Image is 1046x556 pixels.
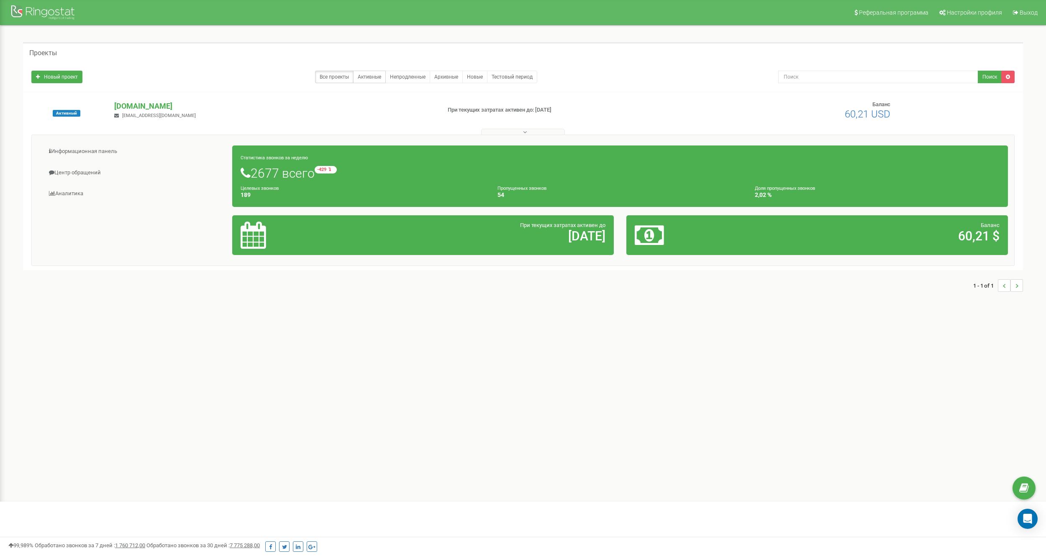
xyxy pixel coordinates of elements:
[315,166,337,173] small: -429
[462,71,487,83] a: Новые
[859,9,928,16] span: Реферальная программа
[947,9,1002,16] span: Настройки профиля
[845,108,890,120] span: 60,21 USD
[366,229,605,243] h2: [DATE]
[31,71,82,83] a: Новый проект
[241,166,1000,180] h1: 2677 всего
[29,49,57,57] h5: Проекты
[487,71,537,83] a: Тестовый период
[38,184,233,204] a: Аналитика
[1018,509,1038,529] div: Open Intercom Messenger
[778,71,978,83] input: Поиск
[38,141,233,162] a: Информационная панель
[122,113,196,118] span: [EMAIL_ADDRESS][DOMAIN_NAME]
[978,71,1002,83] button: Поиск
[973,271,1023,300] nav: ...
[448,106,684,114] p: При текущих затратах активен до: [DATE]
[761,229,1000,243] h2: 60,21 $
[520,222,605,228] span: При текущих затратах активен до
[755,192,1000,198] h4: 2,02 %
[38,163,233,183] a: Центр обращений
[497,192,742,198] h4: 54
[385,71,430,83] a: Непродленные
[755,186,815,191] small: Доля пропущенных звонков
[114,101,433,112] p: [DOMAIN_NAME]
[241,155,308,161] small: Статистика звонков за неделю
[315,71,354,83] a: Все проекты
[981,222,1000,228] span: Баланс
[53,110,80,117] span: Активный
[497,186,546,191] small: Пропущенных звонков
[353,71,386,83] a: Активные
[241,186,279,191] small: Целевых звонков
[241,192,485,198] h4: 189
[872,101,890,107] span: Баланс
[1020,9,1038,16] span: Выход
[430,71,463,83] a: Архивные
[973,279,998,292] span: 1 - 1 of 1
